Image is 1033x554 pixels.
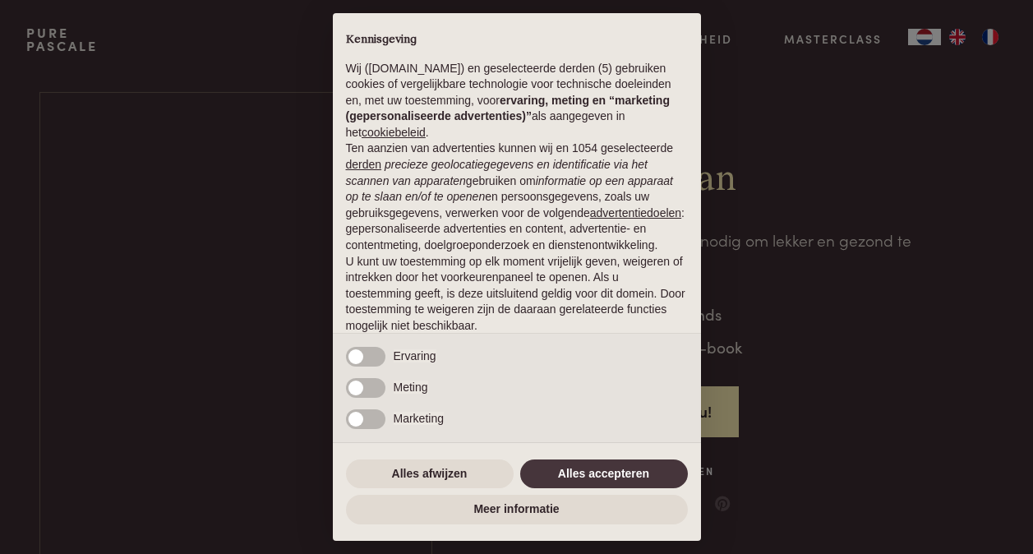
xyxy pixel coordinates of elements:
button: derden [346,157,382,173]
a: cookiebeleid [362,126,426,139]
em: informatie op een apparaat op te slaan en/of te openen [346,174,674,204]
button: Alles afwijzen [346,459,514,489]
h2: Kennisgeving [346,33,688,48]
span: Ervaring [394,349,436,362]
p: Ten aanzien van advertenties kunnen wij en 1054 geselecteerde gebruiken om en persoonsgegevens, z... [346,141,688,253]
button: Meer informatie [346,495,688,524]
p: Wij ([DOMAIN_NAME]) en geselecteerde derden (5) gebruiken cookies of vergelijkbare technologie vo... [346,61,688,141]
em: precieze geolocatiegegevens en identificatie via het scannen van apparaten [346,158,648,187]
span: Meting [394,381,428,394]
button: advertentiedoelen [590,205,681,222]
button: Alles accepteren [520,459,688,489]
p: U kunt uw toestemming op elk moment vrijelijk geven, weigeren of intrekken door het voorkeurenpan... [346,254,688,335]
strong: ervaring, meting en “marketing (gepersonaliseerde advertenties)” [346,94,670,123]
span: Marketing [394,412,444,425]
